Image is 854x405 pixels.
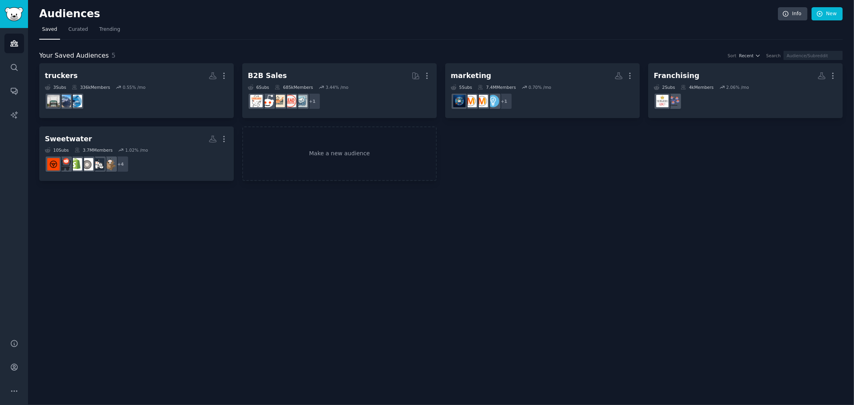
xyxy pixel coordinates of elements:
[112,156,129,172] div: + 4
[112,52,116,59] span: 5
[478,84,516,90] div: 7.4M Members
[66,23,91,40] a: Curated
[58,95,71,107] img: HotShotTrucking
[766,53,781,58] div: Search
[284,95,296,107] img: LeadGeneration
[96,23,123,40] a: Trending
[72,84,110,90] div: 336k Members
[81,158,93,170] img: ShopifyeCommerce
[326,84,348,90] div: 3.44 % /mo
[242,126,437,181] a: Make a new audience
[739,53,754,58] span: Recent
[70,158,82,170] img: shopify
[248,71,287,81] div: B2B Sales
[728,53,737,58] div: Sort
[464,95,477,107] img: AskMarketing
[45,84,66,90] div: 3 Sub s
[273,95,285,107] img: salestechniques
[739,53,761,58] button: Recent
[648,63,843,118] a: Franchising2Subs4kMembers2.06% /moFranchisesFranchiseTips
[248,84,269,90] div: 6 Sub s
[654,71,699,81] div: Franchising
[45,134,92,144] div: Sweetwater
[74,147,113,153] div: 3.7M Members
[654,84,675,90] div: 2 Sub s
[47,95,60,107] img: Truckers
[261,95,274,107] img: sales
[250,95,263,107] img: b2b_sales
[295,95,307,107] img: coldemail
[45,147,69,153] div: 10 Sub s
[656,95,669,107] img: FranchiseTips
[681,84,713,90] div: 4k Members
[528,84,551,90] div: 0.70 % /mo
[304,93,321,110] div: + 1
[451,71,491,81] div: marketing
[39,126,234,181] a: Sweetwater10Subs3.7MMembers1.02% /mo+4dropshipFulfillmentByAmazonShopifyeCommerceshopifyecommerce...
[726,84,749,90] div: 2.06 % /mo
[123,84,145,90] div: 0.55 % /mo
[5,7,23,21] img: GummySearch logo
[99,26,120,33] span: Trending
[68,26,88,33] span: Curated
[42,26,57,33] span: Saved
[778,7,808,21] a: Info
[70,95,82,107] img: News_Transportation
[242,63,437,118] a: B2B Sales6Subs685kMembers3.44% /mo+1coldemailLeadGenerationsalestechniquessalesb2b_sales
[125,147,148,153] div: 1.02 % /mo
[39,23,60,40] a: Saved
[47,158,60,170] img: logistics
[103,158,116,170] img: dropship
[453,95,466,107] img: digital_marketing
[496,93,512,110] div: + 1
[45,71,78,81] div: truckers
[451,84,472,90] div: 5 Sub s
[487,95,499,107] img: Entrepreneur
[445,63,640,118] a: marketing5Subs7.4MMembers0.70% /mo+1EntrepreneurmarketingAskMarketingdigital_marketing
[275,84,313,90] div: 685k Members
[39,63,234,118] a: truckers3Subs336kMembers0.55% /moNews_TransportationHotShotTruckingTruckers
[92,158,104,170] img: FulfillmentByAmazon
[667,95,680,107] img: Franchises
[476,95,488,107] img: marketing
[812,7,843,21] a: New
[39,51,109,61] span: Your Saved Audiences
[58,158,71,170] img: ecommerce
[39,8,778,20] h2: Audiences
[784,51,843,60] input: Audience/Subreddit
